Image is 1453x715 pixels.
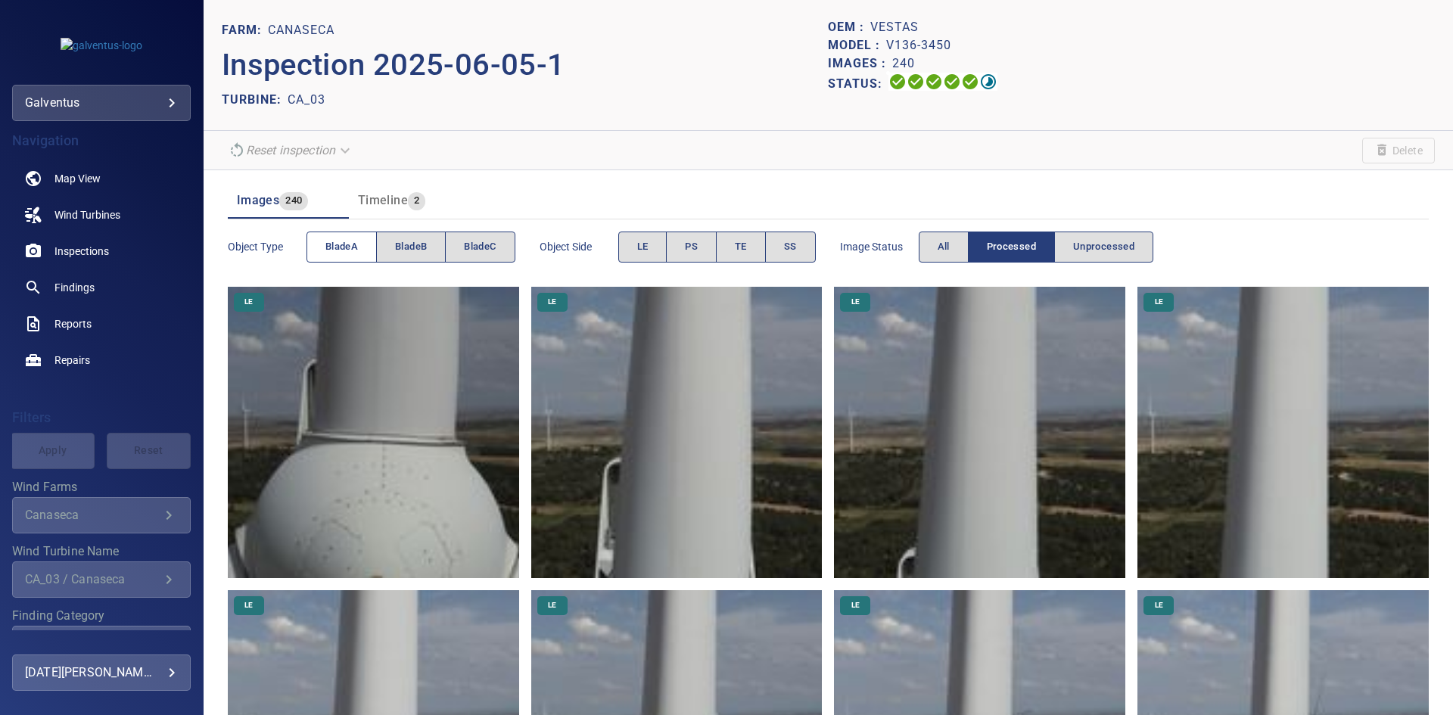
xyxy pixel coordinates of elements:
[246,143,335,157] em: Reset inspection
[12,626,191,662] div: Finding Category
[735,238,747,256] span: TE
[828,18,870,36] p: OEM :
[685,238,698,256] span: PS
[288,91,325,109] p: CA_03
[54,353,90,368] span: Repairs
[54,316,92,331] span: Reports
[828,36,886,54] p: Model :
[222,91,288,109] p: TURBINE:
[1054,232,1153,263] button: Unprocessed
[925,73,943,91] svg: Selecting 100%
[938,238,950,256] span: All
[886,36,951,54] p: V136-3450
[943,73,961,91] svg: ML Processing 100%
[12,410,191,425] h4: Filters
[12,561,191,598] div: Wind Turbine Name
[870,18,919,36] p: Vestas
[222,42,829,88] p: Inspection 2025-06-05-1
[12,133,191,148] h4: Navigation
[12,546,191,558] label: Wind Turbine Name
[237,193,279,207] span: Images
[12,497,191,533] div: Wind Farms
[12,610,191,622] label: Finding Category
[25,91,178,115] div: galventus
[445,232,515,263] button: bladeC
[12,342,191,378] a: repairs noActive
[12,269,191,306] a: findings noActive
[12,197,191,233] a: windturbines noActive
[54,280,95,295] span: Findings
[235,297,262,307] span: LE
[464,238,496,256] span: bladeC
[12,481,191,493] label: Wind Farms
[306,232,377,263] button: bladeA
[279,192,308,210] span: 240
[325,238,358,256] span: bladeA
[892,54,915,73] p: 240
[888,73,907,91] svg: Uploading 100%
[25,572,160,586] div: CA_03 / Canaseca
[968,232,1055,263] button: Processed
[1362,138,1435,163] span: Unable to delete the inspection due to your user permissions
[54,244,109,259] span: Inspections
[54,171,101,186] span: Map View
[765,232,816,263] button: SS
[666,232,717,263] button: PS
[842,600,869,611] span: LE
[828,73,888,95] p: Status:
[12,85,191,121] div: galventus
[919,232,1154,263] div: imageStatus
[25,508,160,522] div: Canaseca
[919,232,969,263] button: All
[1146,297,1172,307] span: LE
[395,238,427,256] span: bladeB
[358,193,408,207] span: Timeline
[25,661,178,685] div: [DATE][PERSON_NAME]
[376,232,446,263] button: bladeB
[12,233,191,269] a: inspections noActive
[228,239,306,254] span: Object type
[268,21,334,39] p: Canaseca
[1146,600,1172,611] span: LE
[12,306,191,342] a: reports noActive
[618,232,667,263] button: LE
[54,207,120,222] span: Wind Turbines
[235,600,262,611] span: LE
[222,137,359,163] div: Unable to reset the inspection due to your user permissions
[907,73,925,91] svg: Data Formatted 100%
[306,232,515,263] div: objectType
[222,137,359,163] div: Reset inspection
[842,297,869,307] span: LE
[784,238,797,256] span: SS
[637,238,649,256] span: LE
[222,21,268,39] p: FARM:
[539,600,565,611] span: LE
[12,160,191,197] a: map noActive
[987,238,1036,256] span: Processed
[828,54,892,73] p: Images :
[716,232,766,263] button: TE
[618,232,816,263] div: objectSide
[540,239,618,254] span: Object Side
[539,297,565,307] span: LE
[1073,238,1134,256] span: Unprocessed
[979,73,997,91] svg: Classification 96%
[961,73,979,91] svg: Matching 100%
[840,239,919,254] span: Image Status
[61,38,142,53] img: galventus-logo
[408,192,425,210] span: 2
